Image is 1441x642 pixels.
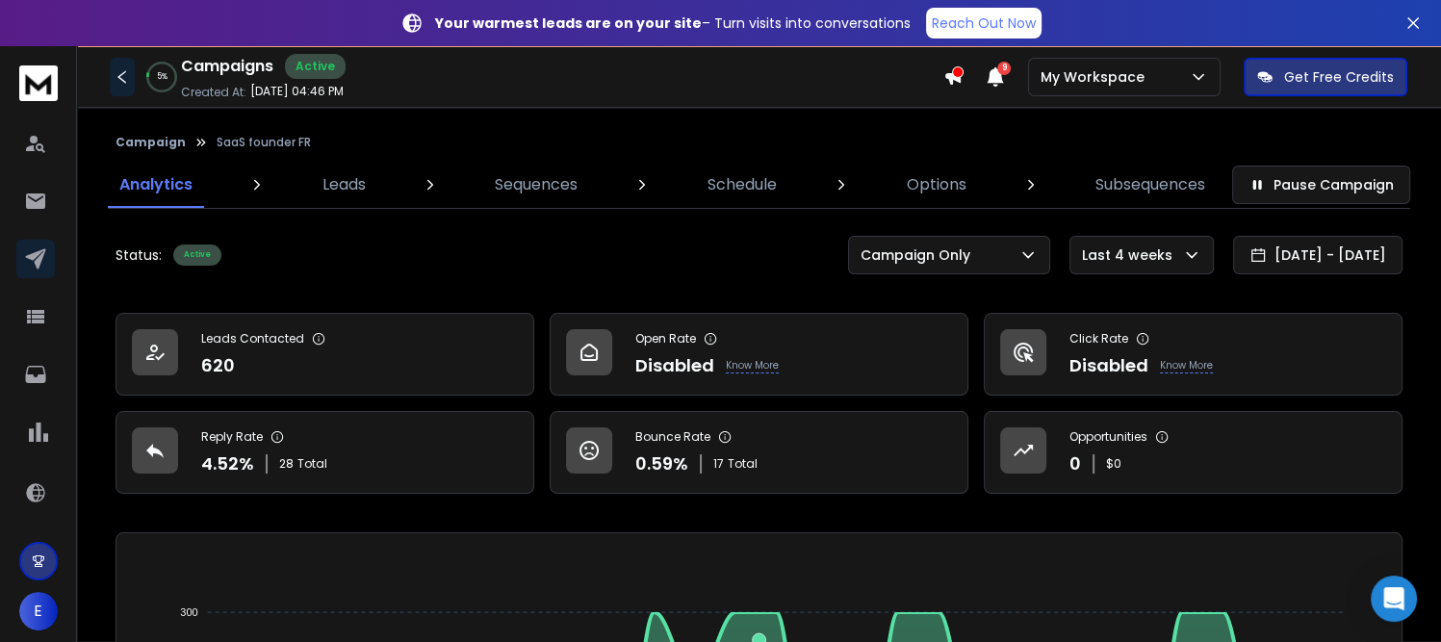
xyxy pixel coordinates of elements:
[1284,67,1394,87] p: Get Free Credits
[116,245,162,265] p: Status:
[550,411,968,494] a: Bounce Rate0.59%17Total
[1095,173,1205,196] p: Subsequences
[635,352,714,379] p: Disabled
[997,62,1011,75] span: 9
[285,54,346,79] div: Active
[495,173,578,196] p: Sequences
[1069,450,1081,477] p: 0
[635,450,688,477] p: 0.59 %
[19,592,58,630] button: E
[201,331,304,347] p: Leads Contacted
[157,71,167,83] p: 5 %
[108,162,204,208] a: Analytics
[116,411,534,494] a: Reply Rate4.52%28Total
[696,162,788,208] a: Schedule
[119,173,193,196] p: Analytics
[180,606,197,618] tspan: 300
[861,245,978,265] p: Campaign Only
[1244,58,1407,96] button: Get Free Credits
[201,352,235,379] p: 620
[250,84,344,99] p: [DATE] 04:46 PM
[1082,245,1180,265] p: Last 4 weeks
[1041,67,1152,87] p: My Workspace
[181,55,273,78] h1: Campaigns
[726,358,779,373] p: Know More
[297,456,327,472] span: Total
[173,244,221,266] div: Active
[1069,352,1148,379] p: Disabled
[1069,331,1128,347] p: Click Rate
[311,162,377,208] a: Leads
[217,135,311,150] p: SaaS founder FR
[435,13,702,33] strong: Your warmest leads are on your site
[1069,429,1147,445] p: Opportunities
[201,450,254,477] p: 4.52 %
[116,313,534,396] a: Leads Contacted620
[984,313,1402,396] a: Click RateDisabledKnow More
[984,411,1402,494] a: Opportunities0$0
[728,456,758,472] span: Total
[201,429,263,445] p: Reply Rate
[906,173,965,196] p: Options
[279,456,294,472] span: 28
[1232,166,1410,204] button: Pause Campaign
[322,173,366,196] p: Leads
[181,85,246,100] p: Created At:
[635,331,696,347] p: Open Rate
[550,313,968,396] a: Open RateDisabledKnow More
[932,13,1036,33] p: Reach Out Now
[894,162,977,208] a: Options
[1106,456,1121,472] p: $ 0
[1084,162,1217,208] a: Subsequences
[483,162,589,208] a: Sequences
[635,429,710,445] p: Bounce Rate
[708,173,777,196] p: Schedule
[19,65,58,101] img: logo
[116,135,186,150] button: Campaign
[1160,358,1213,373] p: Know More
[926,8,1042,39] a: Reach Out Now
[713,456,724,472] span: 17
[1233,236,1402,274] button: [DATE] - [DATE]
[1371,576,1417,622] div: Open Intercom Messenger
[435,13,911,33] p: – Turn visits into conversations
